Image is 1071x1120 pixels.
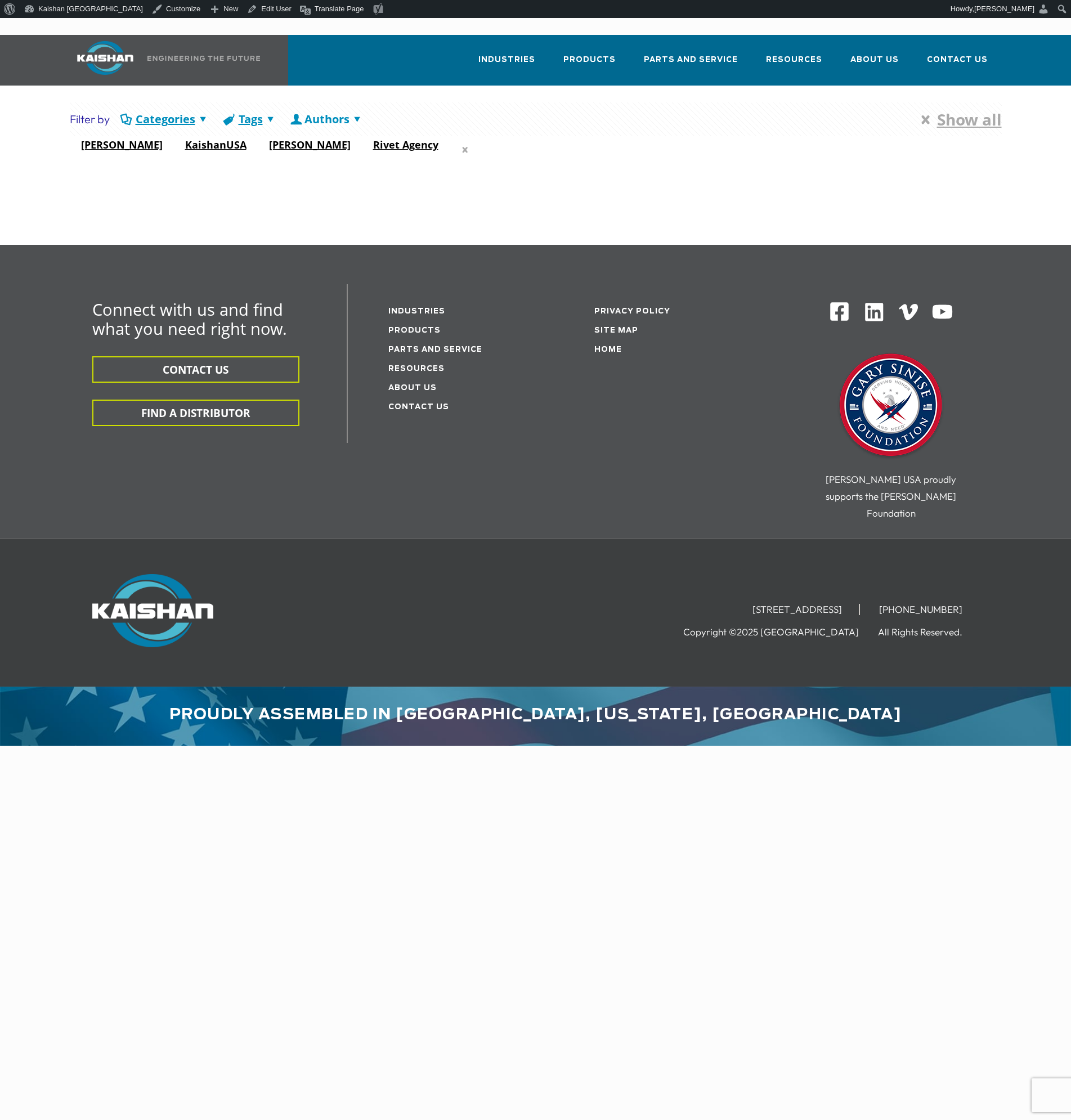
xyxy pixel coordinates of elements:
[927,45,988,83] a: Contact Us
[118,111,213,127] a: Categories
[458,143,472,156] i: Close icon
[563,45,616,83] a: Products
[70,687,1002,723] div: Proudly assembled in [GEOGRAPHIC_DATA], [US_STATE], [GEOGRAPHIC_DATA]
[92,298,287,339] span: Connect with us and find what you need right now.
[70,139,174,150] a: [PERSON_NAME]
[63,41,147,75] img: kaishan logo
[92,574,213,647] img: Kaishan
[63,35,262,86] a: Kaishan USA
[644,53,738,66] span: Parts and Service
[915,111,1001,128] a: Show all
[388,365,445,373] a: Resources
[835,350,947,463] img: Gary Sinise Foundation
[927,53,988,66] span: Contact Us
[563,53,616,66] span: Products
[766,53,822,66] span: Resources
[736,604,860,615] li: [STREET_ADDRESS]
[850,53,899,66] span: About Us
[862,604,979,615] li: [PHONE_NUMBER]
[766,45,822,83] a: Resources
[931,301,953,323] img: Youtube
[594,346,622,353] a: Home
[683,626,876,638] li: Copyright ©2025 [GEOGRAPHIC_DATA]
[826,473,956,519] span: [PERSON_NAME] USA proudly supports the [PERSON_NAME] Foundation
[388,327,441,334] a: Products
[174,139,258,150] a: KaishanUSA
[478,53,535,66] span: Industries
[878,626,979,638] li: All Rights Reserved.
[221,111,280,127] a: Tags
[289,111,365,127] a: Authors
[362,139,450,150] a: Rivet Agency
[388,308,445,315] a: Industries
[863,301,885,323] img: Linkedin
[974,5,1034,13] span: [PERSON_NAME]
[92,400,299,426] button: FIND A DISTRIBUTOR
[388,346,482,353] a: Parts and service
[147,56,260,61] img: Engineering the future
[594,308,670,315] a: Privacy Policy
[478,45,535,83] a: Industries
[388,384,437,392] a: About Us
[70,111,110,128] li: Filter by
[450,136,481,163] a: Close icon
[899,304,918,320] img: Vimeo
[829,301,850,322] img: Facebook
[258,139,362,150] a: [PERSON_NAME]
[92,356,299,383] button: CONTACT US
[850,45,899,83] a: About Us
[644,45,738,83] a: Parts and Service
[594,327,638,334] a: Site Map
[388,404,449,411] a: Contact Us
